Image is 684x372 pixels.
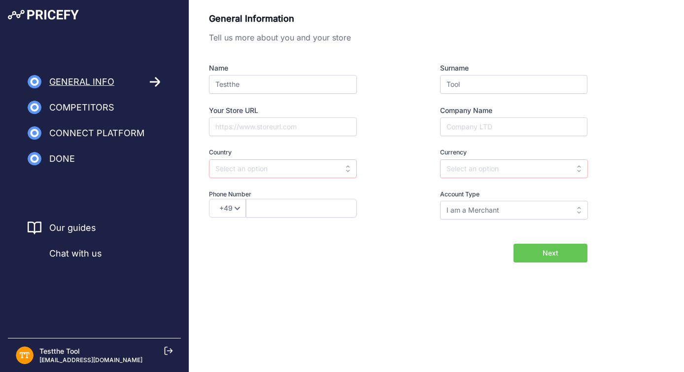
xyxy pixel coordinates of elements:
img: Pricefy Logo [8,10,79,20]
label: Company Name [440,106,587,115]
label: Name [209,63,392,73]
span: General Info [49,75,114,89]
label: Currency [440,148,587,157]
label: Surname [440,63,587,73]
span: Chat with us [49,247,102,260]
p: [EMAIL_ADDRESS][DOMAIN_NAME] [39,356,142,364]
input: Company LTD [440,117,587,136]
button: Next [513,244,587,262]
p: Tell us more about you and your store [209,32,587,43]
input: Select an option [440,201,588,220]
input: https://www.storeurl.com [209,117,357,136]
label: Your Store URL [209,106,392,115]
a: Our guides [49,221,96,235]
label: Phone Number [209,190,392,199]
input: Select an option [440,159,588,178]
a: Chat with us [28,247,102,260]
input: Select an option [209,159,357,178]
span: Done [49,152,75,166]
span: Competitors [49,101,114,114]
span: Connect Platform [49,126,144,140]
p: Testthe Tool [39,346,142,356]
label: Country [209,148,392,157]
span: Next [543,248,558,258]
p: General Information [209,12,587,26]
label: Account Type [440,190,587,199]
